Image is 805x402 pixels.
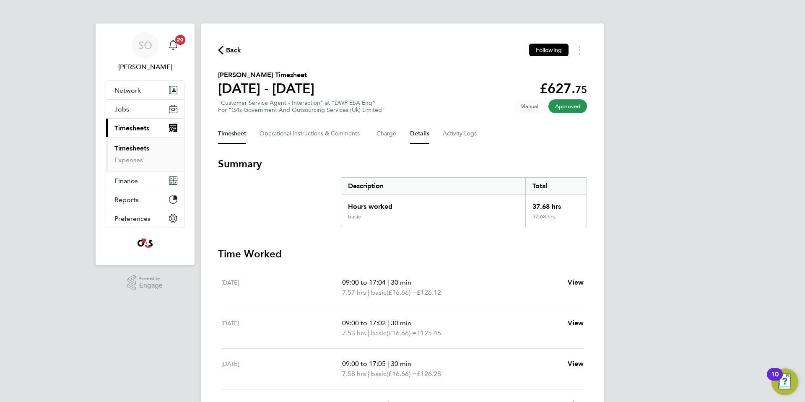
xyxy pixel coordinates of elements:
[387,360,389,368] span: |
[127,275,163,291] a: Powered byEngage
[575,83,587,96] span: 75
[341,195,525,213] div: Hours worked
[226,45,241,55] span: Back
[135,236,155,250] img: g4s4-logo-retina.png
[368,288,369,296] span: |
[514,99,545,113] span: This timesheet was manually created.
[114,86,141,94] span: Network
[221,318,342,338] div: [DATE]
[260,124,363,144] button: Operational Instructions & Comments
[218,247,587,261] h3: Time Worked
[106,119,184,137] button: Timesheets
[371,369,387,379] span: basic
[342,370,366,378] span: 7.58 hrs
[371,328,387,338] span: basic
[106,32,184,72] a: SO[PERSON_NAME]
[342,319,386,327] span: 09:00 to 17:02
[218,80,314,97] h1: [DATE] - [DATE]
[106,171,184,190] button: Finance
[106,137,184,171] div: Timesheets
[138,40,152,51] span: SO
[106,236,184,250] a: Go to home page
[114,144,149,152] a: Timesheets
[114,177,138,185] span: Finance
[529,44,569,56] button: Following
[387,329,417,337] span: (£16.66) =
[572,44,587,57] button: Timesheets Menu
[568,360,584,368] span: View
[771,368,798,395] button: Open Resource Center, 10 new notifications
[410,124,429,144] button: Details
[106,62,184,72] span: Samantha Orchard
[139,282,163,289] span: Engage
[342,278,386,286] span: 09:00 to 17:04
[114,105,129,113] span: Jobs
[387,278,389,286] span: |
[114,215,151,223] span: Preferences
[175,35,185,45] span: 20
[568,359,584,369] a: View
[114,124,149,132] span: Timesheets
[218,70,314,80] h2: [PERSON_NAME] Timesheet
[391,360,411,368] span: 30 min
[106,81,184,99] button: Network
[568,318,584,328] a: View
[106,100,184,118] button: Jobs
[106,190,184,209] button: Reports
[106,209,184,228] button: Preferences
[221,359,342,379] div: [DATE]
[218,157,587,171] h3: Summary
[341,178,525,195] div: Description
[348,213,361,220] div: basic
[371,288,387,298] span: basic
[417,288,441,296] span: £126.12
[368,329,369,337] span: |
[96,23,195,265] nav: Main navigation
[525,195,587,213] div: 37.68 hrs
[342,360,386,368] span: 09:00 to 17:05
[114,196,139,204] span: Reports
[417,370,441,378] span: £126.28
[391,319,411,327] span: 30 min
[548,99,587,113] span: This timesheet has been approved.
[417,329,441,337] span: £125.45
[165,32,182,59] a: 20
[368,370,369,378] span: |
[218,99,385,114] div: "Customer Service Agent - Interaction" at "DWP ESA Enq"
[218,106,385,114] div: For "G4s Government And Outsourcing Services (Uk) Limited"
[342,329,366,337] span: 7.53 hrs
[536,46,562,54] span: Following
[221,278,342,298] div: [DATE]
[525,213,587,227] div: 37.68 hrs
[387,288,417,296] span: (£16.66) =
[568,278,584,286] span: View
[342,288,366,296] span: 7.57 hrs
[387,370,417,378] span: (£16.66) =
[218,45,241,55] button: Back
[525,178,587,195] div: Total
[568,319,584,327] span: View
[771,374,779,385] div: 10
[139,275,163,282] span: Powered by
[391,278,411,286] span: 30 min
[387,319,389,327] span: |
[114,156,143,164] a: Expenses
[341,177,587,227] div: Summary
[540,80,587,96] app-decimal: £627.
[218,124,246,144] button: Timesheet
[568,278,584,288] a: View
[443,124,478,144] button: Activity Logs
[377,124,397,144] button: Charge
